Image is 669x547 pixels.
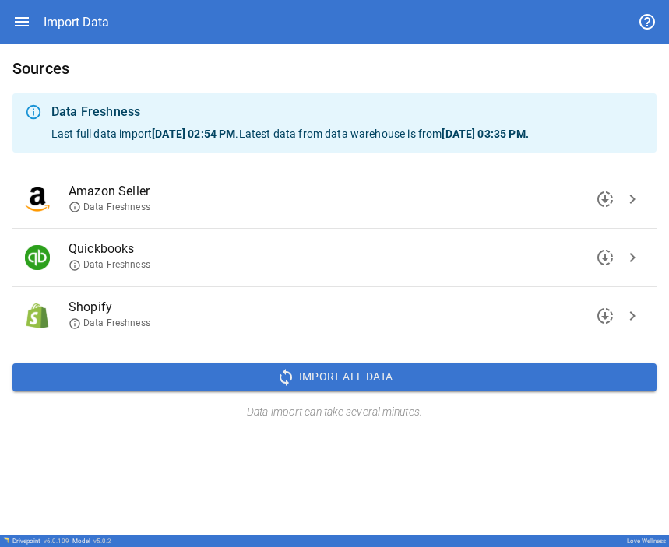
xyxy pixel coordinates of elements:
[51,103,644,121] div: Data Freshness
[12,538,69,545] div: Drivepoint
[25,245,50,270] img: Quickbooks
[442,128,528,140] b: [DATE] 03:35 PM .
[25,303,50,328] img: Shopify
[596,190,614,209] span: downloading
[25,187,50,212] img: Amazon Seller
[12,56,657,81] h6: Sources
[72,538,111,545] div: Model
[299,367,393,387] span: Import All Data
[596,307,614,325] span: downloading
[69,258,150,272] span: Data Freshness
[596,248,614,267] span: downloading
[12,363,657,391] button: Import All Data
[69,182,619,201] span: Amazon Seller
[69,298,619,317] span: Shopify
[44,15,109,30] div: Import Data
[623,190,642,209] span: chevron_right
[276,368,295,387] span: sync
[627,538,666,545] div: Love Wellness
[69,201,150,214] span: Data Freshness
[623,248,642,267] span: chevron_right
[623,307,642,325] span: chevron_right
[3,537,9,543] img: Drivepoint
[69,317,150,330] span: Data Freshness
[93,538,111,545] span: v 5.0.2
[69,240,619,258] span: Quickbooks
[44,538,69,545] span: v 6.0.109
[51,126,644,142] p: Last full data import . Latest data from data warehouse is from
[152,128,235,140] b: [DATE] 02:54 PM
[12,404,657,421] h6: Data import can take several minutes.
